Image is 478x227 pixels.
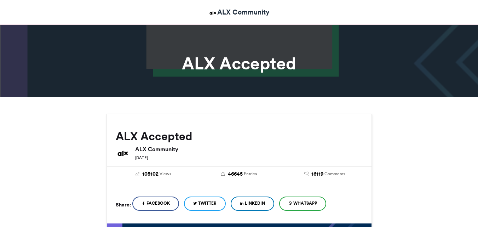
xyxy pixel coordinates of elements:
h2: ALX Accepted [116,130,363,143]
a: ALX Community [208,7,270,17]
img: ALX Community [116,146,130,160]
span: WhatsApp [293,200,317,206]
span: Facebook [146,200,170,206]
a: 105102 Views [116,170,191,178]
a: WhatsApp [279,197,326,211]
h6: ALX Community [135,146,363,152]
span: 16119 [311,170,323,178]
a: Facebook [132,197,179,211]
h5: Share: [116,200,131,209]
img: ALX Community [208,8,217,17]
span: Comments [324,171,345,177]
span: Views [160,171,171,177]
a: Twitter [184,197,226,211]
h1: ALX Accepted [43,55,436,72]
span: Entries [244,171,257,177]
a: LinkedIn [231,197,274,211]
span: 46645 [228,170,243,178]
span: LinkedIn [245,200,265,206]
span: Twitter [198,200,217,206]
span: 105102 [142,170,159,178]
a: 46645 Entries [201,170,277,178]
small: [DATE] [135,155,148,160]
a: 16119 Comments [287,170,363,178]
